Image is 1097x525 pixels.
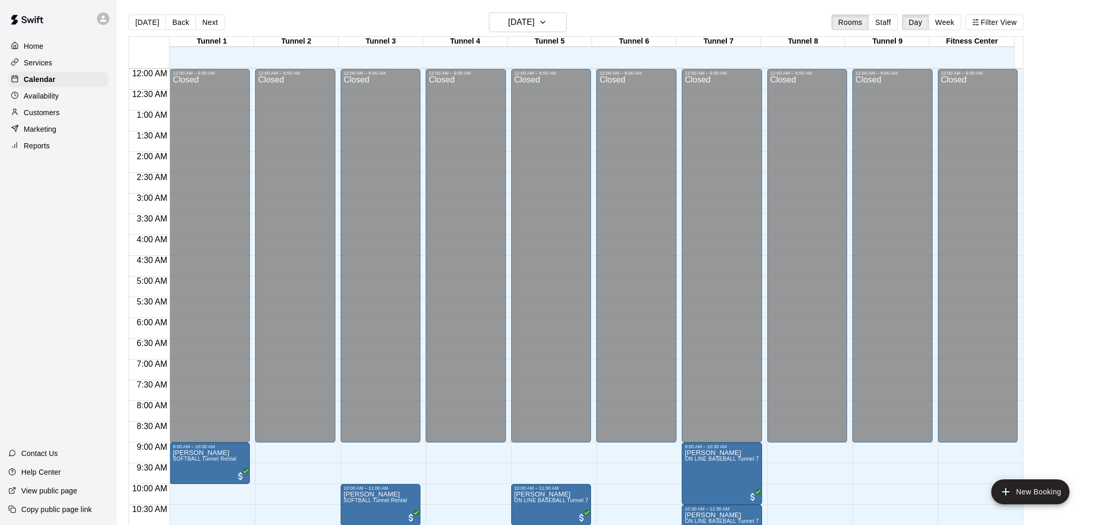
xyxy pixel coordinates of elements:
span: 9:30 AM [134,463,170,472]
div: 12:00 AM – 9:00 AM: Closed [511,69,592,443]
div: 12:00 AM – 9:00 AM [599,71,673,76]
p: Marketing [24,124,57,134]
div: 12:00 AM – 9:00 AM: Closed [426,69,506,443]
div: 12:00 AM – 9:00 AM [941,71,1015,76]
div: Fitness Center [930,37,1014,47]
span: 12:00 AM [130,69,170,78]
div: 12:00 AM – 9:00 AM [770,71,845,76]
div: Home [8,38,108,54]
div: Tunnel 4 [423,37,508,47]
div: Tunnel 3 [339,37,423,47]
div: 12:00 AM – 9:00 AM: Closed [341,69,421,443]
div: 12:00 AM – 9:00 AM: Closed [767,69,848,443]
div: Closed [599,76,673,446]
button: Rooms [832,15,869,30]
div: Tunnel 5 [508,37,592,47]
div: Closed [855,76,930,446]
div: 12:00 AM – 9:00 AM [429,71,503,76]
div: Closed [941,76,1015,446]
span: 3:30 AM [134,214,170,223]
button: Day [902,15,929,30]
span: 1:30 AM [134,131,170,140]
span: 8:30 AM [134,422,170,431]
div: Closed [258,76,332,446]
div: 12:00 AM – 9:00 AM: Closed [682,69,762,443]
p: Help Center [21,467,61,477]
span: ON LINE BASEBALL Tunnel 7-9 Rental [514,498,611,503]
div: Closed [685,76,759,446]
div: 12:00 AM – 9:00 AM: Closed [170,69,250,443]
div: 12:00 AM – 9:00 AM [855,71,930,76]
div: 12:00 AM – 9:00 AM: Closed [852,69,933,443]
span: 7:00 AM [134,360,170,368]
span: 6:00 AM [134,318,170,327]
div: Closed [344,76,418,446]
div: Tunnel 6 [592,37,677,47]
h6: [DATE] [508,15,535,30]
p: Calendar [24,74,55,85]
span: 10:00 AM [130,484,170,493]
span: SOFTBALL Tunnel Rental [344,498,407,503]
a: Availability [8,88,108,104]
span: 6:30 AM [134,339,170,348]
span: 10:30 AM [130,505,170,514]
p: Home [24,41,44,51]
div: 12:00 AM – 9:00 AM [258,71,332,76]
a: Customers [8,105,108,120]
span: 8:00 AM [134,401,170,410]
button: [DATE] [129,15,166,30]
div: Closed [514,76,588,446]
button: Staff [868,15,898,30]
div: 9:00 AM – 10:30 AM: Ben Zielinski [682,443,762,505]
span: 3:00 AM [134,194,170,202]
p: Copy public page link [21,504,92,515]
span: All customers have paid [576,513,587,523]
span: All customers have paid [235,471,246,481]
p: Services [24,58,52,68]
span: 1:00 AM [134,110,170,119]
span: 4:00 AM [134,235,170,244]
p: View public page [21,486,77,496]
button: Back [165,15,196,30]
p: Reports [24,141,50,151]
div: 12:00 AM – 9:00 AM: Closed [596,69,677,443]
span: All customers have paid [748,492,758,502]
div: Tunnel 9 [845,37,930,47]
a: Marketing [8,121,108,137]
p: Customers [24,107,60,118]
span: 4:30 AM [134,256,170,265]
div: 9:00 AM – 10:30 AM [685,444,759,449]
span: 5:30 AM [134,297,170,306]
span: 12:30 AM [130,90,170,99]
a: Reports [8,138,108,154]
span: 5:00 AM [134,277,170,285]
div: Calendar [8,72,108,87]
button: Week [929,15,961,30]
button: [DATE] [489,12,567,32]
button: Next [195,15,224,30]
a: Services [8,55,108,71]
div: Closed [770,76,845,446]
div: 12:00 AM – 9:00 AM [685,71,759,76]
div: Tunnel 8 [761,37,846,47]
div: 10:00 AM – 11:00 AM [344,486,418,491]
span: 2:30 AM [134,173,170,182]
span: SOFTBALL Tunnel Rental [173,456,236,462]
div: Tunnel 1 [170,37,254,47]
div: 10:30 AM – 11:30 AM [685,506,759,512]
div: 12:00 AM – 9:00 AM: Closed [255,69,335,443]
span: 2:00 AM [134,152,170,161]
span: ON LINE BASEBALL Tunnel 7-9 Rental [685,518,782,524]
span: All customers have paid [406,513,416,523]
div: 9:00 AM – 10:00 AM [173,444,247,449]
div: 12:00 AM – 9:00 AM [514,71,588,76]
div: Closed [429,76,503,446]
p: Availability [24,91,59,101]
div: 12:00 AM – 9:00 AM [173,71,247,76]
div: Tunnel 2 [254,37,339,47]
